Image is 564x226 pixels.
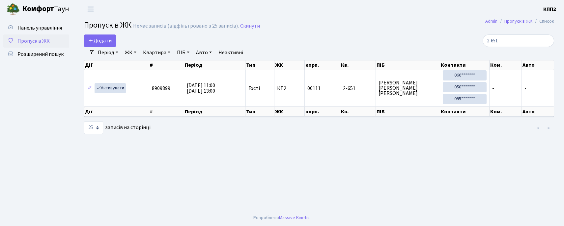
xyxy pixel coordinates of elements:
[133,23,239,29] div: Немає записів (відфільтровано з 25 записів).
[522,60,554,70] th: Авто
[184,107,245,117] th: Період
[84,122,103,134] select: записів на сторінці
[17,37,50,45] span: Пропуск в ЖК
[492,85,494,92] span: -
[490,107,522,117] th: Ком.
[17,24,62,32] span: Панель управління
[88,37,112,44] span: Додати
[84,122,151,134] label: записів на сторінці
[253,214,311,221] div: Розроблено .
[274,60,305,70] th: ЖК
[84,60,149,70] th: Дії
[7,3,20,16] img: logo.png
[174,47,192,58] a: ПІБ
[149,107,184,117] th: #
[524,85,526,92] span: -
[340,107,376,117] th: Кв.
[483,34,554,47] input: Пошук...
[149,60,184,70] th: #
[140,47,173,58] a: Квартира
[22,4,54,14] b: Комфорт
[3,21,69,34] a: Панель управління
[543,5,556,13] a: КПП2
[82,4,99,14] button: Переключити навігацію
[343,86,373,91] span: 2-651
[248,86,260,91] span: Гості
[95,47,121,58] a: Період
[187,82,215,95] span: [DATE] 11:00 [DATE] 13:00
[17,51,64,58] span: Розширений пошук
[490,60,522,70] th: Ком.
[152,85,170,92] span: 8909899
[22,4,69,15] span: Таун
[216,47,246,58] a: Неактивні
[274,107,305,117] th: ЖК
[543,6,556,13] b: КПП2
[376,107,440,117] th: ПІБ
[84,19,131,31] span: Пропуск в ЖК
[485,18,497,25] a: Admin
[379,80,437,96] span: [PERSON_NAME] [PERSON_NAME] [PERSON_NAME]
[440,60,490,70] th: Контакти
[84,34,116,47] a: Додати
[340,60,376,70] th: Кв.
[376,60,440,70] th: ПІБ
[532,18,554,25] li: Список
[475,14,564,28] nav: breadcrumb
[279,214,310,221] a: Massive Kinetic
[277,86,302,91] span: КТ2
[84,107,149,117] th: Дії
[305,60,340,70] th: корп.
[440,107,490,117] th: Контакти
[240,23,260,29] a: Скинути
[122,47,139,58] a: ЖК
[522,107,554,117] th: Авто
[3,48,69,61] a: Розширений пошук
[245,60,274,70] th: Тип
[3,34,69,48] a: Пропуск в ЖК
[504,18,532,25] a: Пропуск в ЖК
[95,83,126,93] a: Активувати
[193,47,214,58] a: Авто
[245,107,274,117] th: Тип
[307,85,321,92] span: 00111
[184,60,245,70] th: Період
[305,107,340,117] th: корп.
